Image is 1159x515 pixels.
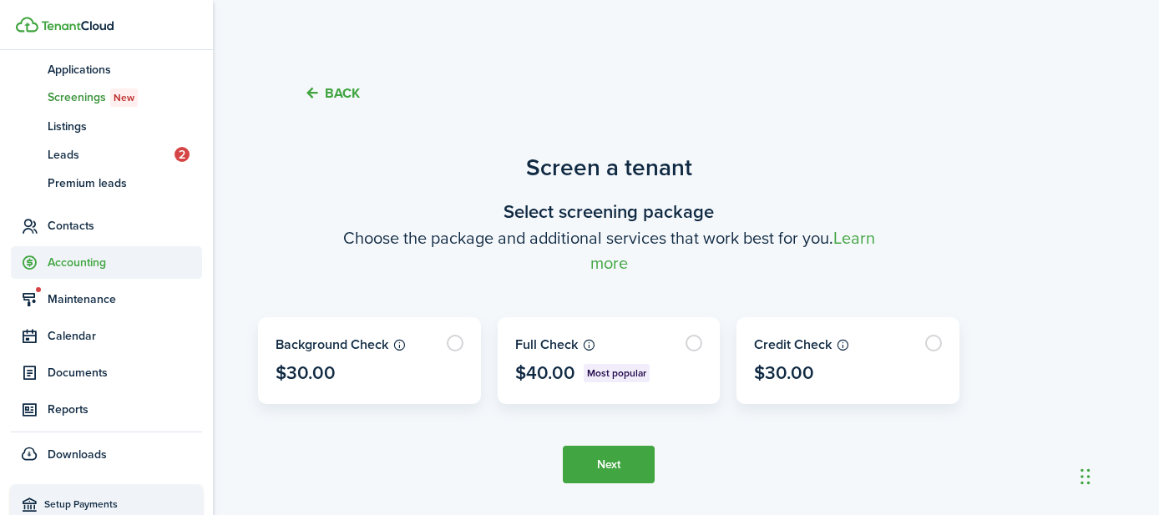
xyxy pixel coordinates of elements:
[175,147,190,162] span: 2
[48,88,202,107] span: Screenings
[48,327,202,345] span: Calendar
[44,497,194,513] span: Setup Payments
[754,335,942,355] card-package-label: Credit Check
[11,140,202,169] a: Leads2
[48,401,202,418] span: Reports
[48,61,202,78] span: Applications
[48,217,202,235] span: Contacts
[48,446,107,463] span: Downloads
[11,393,202,426] a: Reports
[48,254,202,271] span: Accounting
[258,150,959,185] h4: Screen a tenant
[1081,452,1091,502] div: Drag
[11,169,202,197] a: Premium leads
[114,90,134,105] span: New
[11,83,202,112] a: ScreeningsNew
[11,55,202,83] a: Applications
[16,17,38,33] img: TenantCloud
[1075,435,1159,515] iframe: Chat Widget
[48,290,202,308] span: Maintenance
[41,21,114,31] img: TenantCloud
[590,225,875,275] a: Learn more
[48,118,202,135] span: Listings
[563,446,655,483] button: Next
[48,174,202,192] span: Premium leads
[258,225,959,275] wizard-step-header-description: Choose the package and additional services that work best for you.
[48,364,202,381] span: Documents
[258,198,959,225] wizard-step-header-title: Select screening package
[304,84,360,102] button: Back
[11,112,202,140] a: Listings
[48,146,175,164] span: Leads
